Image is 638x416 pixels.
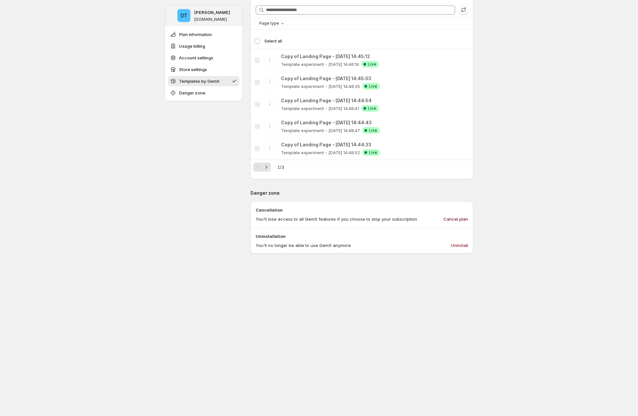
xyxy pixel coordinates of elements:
[281,127,360,134] p: Template experiment - [DATE] 14:48:47
[281,61,359,67] p: Template experiment - [DATE] 14:46:19
[281,119,380,126] p: Copy of Landing Page - [DATE] 14:44:43
[168,64,239,75] button: Store settings
[264,98,277,111] img: Copy of Landing Page - Aug 21, 14:44:54
[369,128,377,133] span: Live
[179,43,205,49] span: Usage billing
[264,54,277,67] img: Copy of Landing Page - Aug 21, 14:45:12
[168,41,239,51] button: Usage billing
[256,20,287,27] button: Page type
[262,163,271,172] button: Next
[256,233,468,239] p: Uninstallation
[281,97,379,104] p: Copy of Landing Page - [DATE] 14:44:54
[179,90,205,96] span: Danger zone
[369,150,377,155] span: Live
[259,21,279,26] span: Page type
[256,207,468,213] p: Cancellation
[194,17,227,22] p: [DOMAIN_NAME]
[250,190,473,196] p: Danger zone
[181,12,187,19] text: DT
[256,242,351,249] p: You'll no longer be able to use GemX anymore
[368,106,376,111] span: Live
[177,9,190,22] span: Duc Trinh
[194,9,230,16] p: [PERSON_NAME]
[281,75,380,82] p: Copy of Landing Page - [DATE] 14:45:03
[179,66,207,73] span: Store settings
[264,39,282,44] span: Select all
[369,84,377,89] span: Live
[264,142,277,155] img: Copy of Landing Page - Aug 21, 14:44:33
[264,76,277,89] img: Copy of Landing Page - Aug 21, 14:45:03
[168,88,239,98] button: Danger zone
[281,83,360,90] p: Template experiment - [DATE] 14:48:35
[179,31,212,38] span: Plan information
[179,55,213,61] span: Account settings
[277,164,284,170] span: 1 / 3
[264,120,277,133] img: Copy of Landing Page - Aug 21, 14:44:43
[281,105,359,112] p: Template experiment - [DATE] 14:48:41
[253,163,271,172] nav: Pagination
[443,216,468,222] span: Cancel plan
[168,29,239,40] button: Plan information
[368,62,376,67] span: Live
[168,53,239,63] button: Account settings
[281,149,360,156] p: Template experiment - [DATE] 14:48:52
[440,214,472,224] button: Cancel plan
[281,53,379,60] p: Copy of Landing Page - [DATE] 14:45:12
[447,240,472,251] button: Uninstall
[256,216,417,222] p: You'll lose access to all GemX features if you choose to stop your subscription
[168,76,239,86] button: Templates by GemX
[281,141,380,148] p: Copy of Landing Page - [DATE] 14:44:33
[179,78,220,84] span: Templates by GemX
[451,242,468,249] span: Uninstall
